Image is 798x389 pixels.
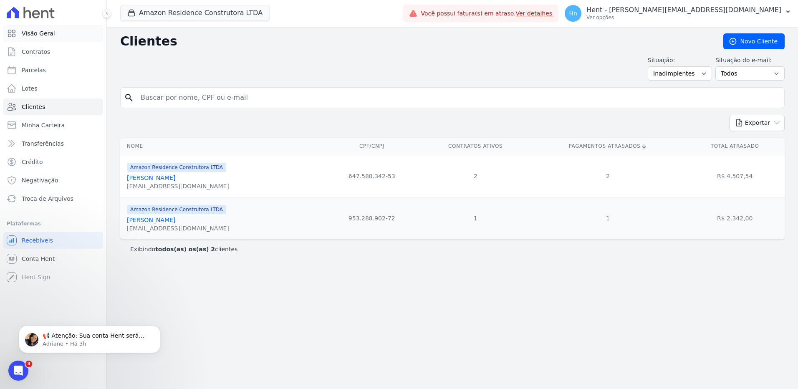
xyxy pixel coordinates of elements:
span: Crédito [22,158,43,166]
i: search [124,93,134,103]
td: 1 [531,197,685,239]
button: Exportar [730,115,785,131]
iframe: Intercom notifications mensagem [6,308,173,366]
a: Contratos [3,43,103,60]
a: Parcelas [3,62,103,78]
span: Visão Geral [22,29,55,38]
label: Situação: [648,56,712,65]
div: [EMAIL_ADDRESS][DOMAIN_NAME] [127,182,229,190]
span: Contratos [22,48,50,56]
td: 2 [420,155,531,197]
p: Hent - [PERSON_NAME][EMAIL_ADDRESS][DOMAIN_NAME] [586,6,781,14]
span: Conta Hent [22,255,55,263]
p: Ver opções [586,14,781,21]
td: 2 [531,155,685,197]
a: Clientes [3,99,103,115]
button: Hn Hent - [PERSON_NAME][EMAIL_ADDRESS][DOMAIN_NAME] Ver opções [558,2,798,25]
span: 3 [25,361,32,367]
th: Contratos Ativos [420,138,531,155]
span: 647.588.342-53 [348,173,395,179]
td: R$ 2.342,00 [685,197,785,239]
th: CPF/CNPJ [323,138,420,155]
span: Transferências [22,139,64,148]
h2: Clientes [120,34,710,49]
a: Recebíveis [3,232,103,249]
span: Amazon Residence Construtora LTDA [127,205,226,214]
span: Parcelas [22,66,46,74]
a: Visão Geral [3,25,103,42]
button: Amazon Residence Construtora LTDA [120,5,270,21]
th: Pagamentos Atrasados [531,138,685,155]
div: Plataformas [7,219,100,229]
a: Negativação [3,172,103,189]
a: Ver detalhes [516,10,553,17]
span: Troca de Arquivos [22,194,73,203]
label: Situação do e-mail: [715,56,785,65]
span: Hn [569,10,577,16]
a: [PERSON_NAME] [127,217,175,223]
th: Nome [120,138,323,155]
td: R$ 4.507,54 [685,155,785,197]
span: Você possui fatura(s) em atraso. [421,9,552,18]
a: Novo Cliente [723,33,785,49]
span: Clientes [22,103,45,111]
b: todos(as) os(as) 2 [155,246,215,253]
a: Troca de Arquivos [3,190,103,207]
input: Buscar por nome, CPF ou e-mail [136,89,781,106]
span: Amazon Residence Construtora LTDA [127,163,226,172]
a: Conta Hent [3,250,103,267]
span: Recebíveis [22,236,53,245]
a: Minha Carteira [3,117,103,134]
p: Exibindo clientes [130,245,237,253]
span: Lotes [22,84,38,93]
td: 953.288.902-72 [323,197,420,239]
th: Total Atrasado [685,138,785,155]
a: [PERSON_NAME] [127,174,175,181]
div: [EMAIL_ADDRESS][DOMAIN_NAME] [127,224,229,232]
span: Minha Carteira [22,121,65,129]
iframe: Intercom live chat [8,361,28,381]
td: 1 [420,197,531,239]
span: Negativação [22,176,58,184]
a: Crédito [3,154,103,170]
a: Transferências [3,135,103,152]
a: Lotes [3,80,103,97]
